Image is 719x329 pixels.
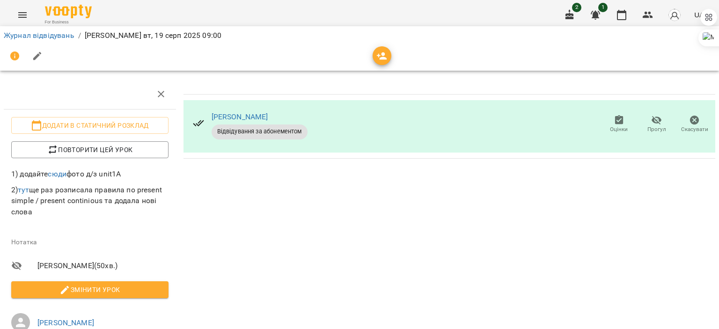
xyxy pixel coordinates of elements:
button: Прогул [638,111,676,138]
span: Повторити цей урок [19,144,161,155]
button: UA [690,6,708,23]
button: Змінити урок [11,281,169,298]
span: 1 [598,3,608,12]
img: Voopty Logo [45,5,92,18]
span: For Business [45,19,92,25]
span: Скасувати [681,125,708,133]
p: 1) додайте фото д/з unit1A [11,168,169,180]
span: UA [694,10,704,20]
span: Додати в статичний розклад [19,120,161,131]
a: Журнал відвідувань [4,31,74,40]
nav: breadcrumb [4,30,715,41]
button: Menu [11,4,34,26]
button: Повторити цей урок [11,141,169,158]
p: Нотатка [11,238,169,247]
button: Додати в статичний розклад [11,117,169,134]
a: сюди [48,169,66,178]
span: 2 [572,3,581,12]
span: Прогул [647,125,666,133]
span: [PERSON_NAME] ( 50 хв. ) [37,260,169,271]
button: Оцінки [600,111,638,138]
a: [PERSON_NAME] [37,318,94,327]
p: 2) ще раз розписала правила по present simple / present continious та додала нові слова [11,184,169,218]
span: Оцінки [610,125,628,133]
span: Відвідування за абонементом [212,127,308,136]
li: / [78,30,81,41]
button: Скасувати [675,111,713,138]
a: тут [18,185,29,194]
p: [PERSON_NAME] вт, 19 серп 2025 09:00 [85,30,221,41]
a: [PERSON_NAME] [212,112,268,121]
span: Змінити урок [19,284,161,295]
img: avatar_s.png [668,8,681,22]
